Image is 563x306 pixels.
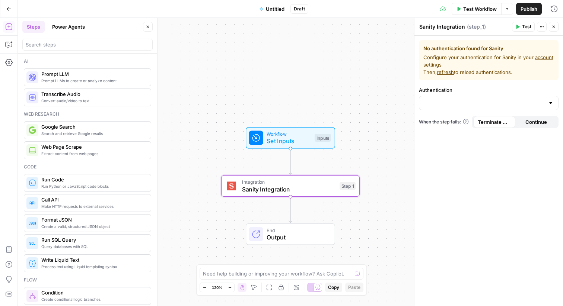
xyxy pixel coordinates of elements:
span: Test Workflow [463,5,497,13]
div: Code [24,164,151,170]
span: Configure your authentication for Sanity in your Then, to reload authentications. [423,54,554,76]
div: Web research [24,111,151,117]
span: No authentication found for Sanity [423,45,554,52]
span: Prompt LLMs to create or analyze content [41,78,145,84]
span: Condition [41,289,145,296]
span: Copy [328,284,339,291]
span: Prompt LLM [41,70,145,78]
div: Inputs [315,134,331,142]
span: Sanity Integration [242,185,336,194]
span: Output [267,233,327,242]
textarea: Sanity Integration [419,23,465,30]
span: refresh [437,69,454,75]
span: Web Page Scrape [41,143,145,151]
span: ( step_1 ) [467,23,486,30]
span: Create conditional logic branches [41,296,145,302]
span: Test [522,23,531,30]
span: Publish [521,5,537,13]
button: Power Agents [48,21,89,33]
span: Untitled [266,5,284,13]
button: Untitled [255,3,289,15]
span: End [267,227,327,234]
span: Run SQL Query [41,236,145,244]
span: Google Search [41,123,145,131]
span: Terminate Workflow [478,118,511,126]
g: Edge from step_1 to end [289,197,292,223]
span: Create a valid, structured JSON object [41,223,145,229]
span: Paste [348,284,360,291]
input: Search steps [26,41,149,48]
g: Edge from start to step_1 [289,149,292,175]
span: Integration [242,178,336,186]
span: Convert audio/video to text [41,98,145,104]
span: Draft [294,6,305,12]
div: Flow [24,277,151,283]
span: Continue [525,118,547,126]
span: Write Liquid Text [41,256,145,264]
span: Process text using Liquid templating syntax [41,264,145,270]
span: Run Code [41,176,145,183]
div: Ai [24,58,151,65]
span: Run Python or JavaScript code blocks [41,183,145,189]
span: Make HTTP requests to external services [41,203,145,209]
button: Publish [516,3,542,15]
button: Steps [22,21,45,33]
button: Paste [345,283,363,292]
span: Transcribe Audio [41,90,145,98]
a: When the step fails: [419,119,469,125]
button: Copy [325,283,342,292]
div: IntegrationSanity IntegrationStep 1 [221,175,360,197]
span: 120% [212,284,222,290]
span: Call API [41,196,145,203]
span: Query databases with SQL [41,244,145,249]
button: Test [512,22,535,32]
button: Test Workflow [452,3,501,15]
img: logo.svg [227,181,236,190]
div: Step 1 [340,182,356,190]
div: WorkflowSet InputsInputs [221,127,360,149]
span: Workflow [267,130,311,137]
span: Search and retrieve Google results [41,131,145,136]
button: Continue [515,116,557,128]
span: Extract content from web pages [41,151,145,157]
label: Authentication [419,86,559,94]
div: EndOutput [221,223,360,245]
span: Format JSON [41,216,145,223]
span: Set Inputs [267,136,311,145]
